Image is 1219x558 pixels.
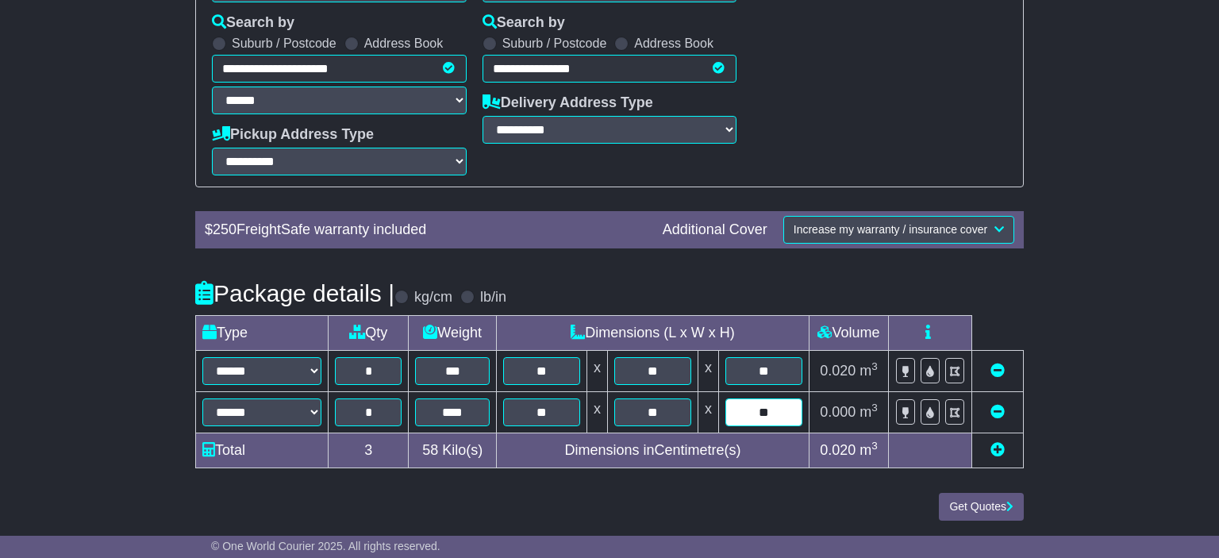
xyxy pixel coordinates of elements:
[939,493,1024,521] button: Get Quotes
[871,440,878,452] sup: 3
[195,280,394,306] h4: Package details |
[859,363,878,379] span: m
[783,216,1014,244] button: Increase my warranty / insurance cover
[502,36,607,51] label: Suburb / Postcode
[211,540,440,552] span: © One World Courier 2025. All rights reserved.
[414,289,452,306] label: kg/cm
[409,315,497,350] td: Weight
[871,402,878,414] sup: 3
[820,404,856,420] span: 0.000
[820,442,856,458] span: 0.020
[480,289,506,306] label: lb/in
[422,442,438,458] span: 58
[587,391,608,433] td: x
[634,36,713,51] label: Address Book
[329,315,409,350] td: Qty
[859,404,878,420] span: m
[212,14,294,32] label: Search by
[698,391,718,433] td: x
[990,363,1005,379] a: Remove this item
[990,442,1005,458] a: Add new item
[794,223,987,236] span: Increase my warranty / insurance cover
[329,433,409,468] td: 3
[196,315,329,350] td: Type
[483,94,653,112] label: Delivery Address Type
[990,404,1005,420] a: Remove this item
[196,433,329,468] td: Total
[213,221,236,237] span: 250
[820,363,856,379] span: 0.020
[409,433,497,468] td: Kilo(s)
[497,433,809,468] td: Dimensions in Centimetre(s)
[587,350,608,391] td: x
[497,315,809,350] td: Dimensions (L x W x H)
[483,14,565,32] label: Search by
[871,360,878,372] sup: 3
[859,442,878,458] span: m
[698,350,718,391] td: x
[212,126,374,144] label: Pickup Address Type
[809,315,888,350] td: Volume
[232,36,336,51] label: Suburb / Postcode
[364,36,444,51] label: Address Book
[655,221,775,239] div: Additional Cover
[197,221,655,239] div: $ FreightSafe warranty included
